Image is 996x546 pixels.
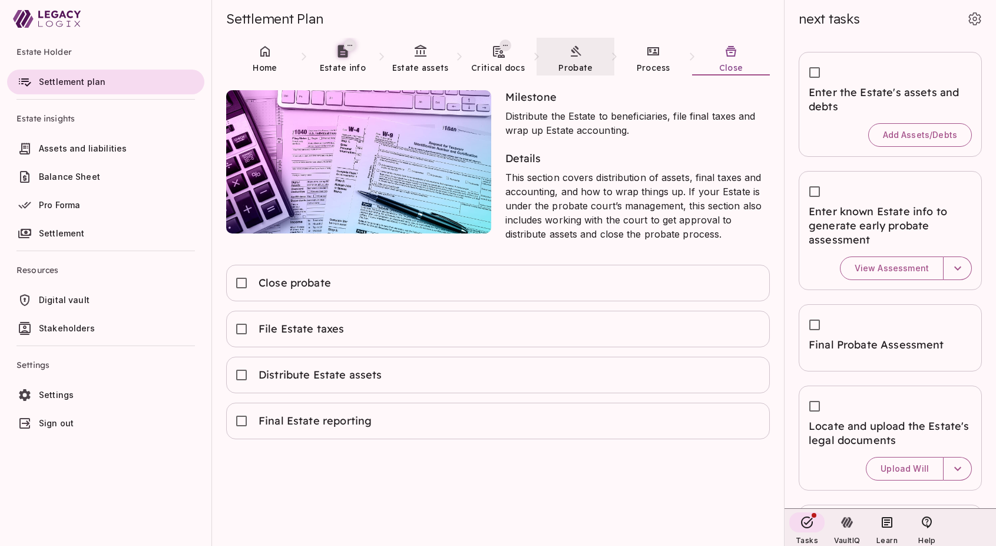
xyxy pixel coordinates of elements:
[719,63,743,73] span: Close
[799,386,982,491] div: Locate and upload the Estate's legal documentsUpload Will
[39,295,90,305] span: Digital vault
[7,136,204,161] a: Assets and liabilities
[799,171,982,290] div: Enter known Estate info to generate early probate assessmentView Assessment
[320,63,366,73] span: Estate info
[876,536,898,545] span: Learn
[7,70,204,94] a: Settlement plan
[881,463,929,474] span: Upload Will
[259,322,346,336] span: File Estate taxes
[226,11,323,27] span: Settlement Plan
[39,323,95,333] span: Stakeholders
[918,536,935,545] span: Help
[39,390,74,400] span: Settings
[259,414,373,428] span: Final Estate reporting
[39,200,80,210] span: Pro Forma
[226,357,770,393] div: Distribute Estate assets
[866,457,944,481] button: Upload Will
[809,419,972,448] span: Locate and upload the Estate's legal documents
[799,52,982,157] div: Enter the Estate's assets and debtsAdd Assets/Debts
[883,130,957,140] span: Add Assets/Debts
[226,90,491,233] img: settlement-plan
[637,63,670,73] span: Process
[39,228,85,238] span: Settlement
[16,351,195,379] span: Settings
[392,63,449,73] span: Estate assets
[7,411,204,436] a: Sign out
[39,418,74,428] span: Sign out
[39,172,100,182] span: Balance Sheet
[799,11,860,27] span: next tasks
[7,221,204,246] a: Settlement
[16,38,195,66] span: Estate Holder
[868,123,972,147] button: Add Assets/Debts
[7,316,204,341] a: Stakeholders
[809,85,972,114] span: Enter the Estate's assets and debts
[840,256,944,280] button: View Assessment
[505,90,557,104] span: Milestone
[834,536,860,545] span: VaultIQ
[39,143,127,153] span: Assets and liabilities
[7,383,204,407] a: Settings
[39,77,105,87] span: Settlement plan
[16,104,195,133] span: Estate insights
[7,288,204,313] a: Digital vault
[796,536,818,545] span: Tasks
[7,165,204,189] a: Balance Sheet
[505,110,756,136] span: Distribute the Estate to beneficiaries, file final taxes and wrap up Estate accounting.
[809,338,972,352] span: Final Probate Assessment
[809,205,972,247] span: Enter known Estate info to generate early probate assessment
[471,63,525,73] span: Critical docs
[259,276,332,290] span: Close probate
[226,265,770,301] div: Close probate
[558,63,593,73] span: Probate
[16,256,195,284] span: Resources
[226,311,770,347] div: File Estate taxes
[505,172,762,240] span: This section covers distribution of assets, final taxes and accounting, and how to wrap things up...
[253,63,277,73] span: Home
[7,193,204,218] a: Pro Forma
[259,368,383,382] span: Distribute Estate assets
[799,304,982,371] div: Final Probate Assessment
[505,152,541,165] span: Details
[226,403,770,439] div: Final Estate reporting
[855,263,929,274] span: View Assessment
